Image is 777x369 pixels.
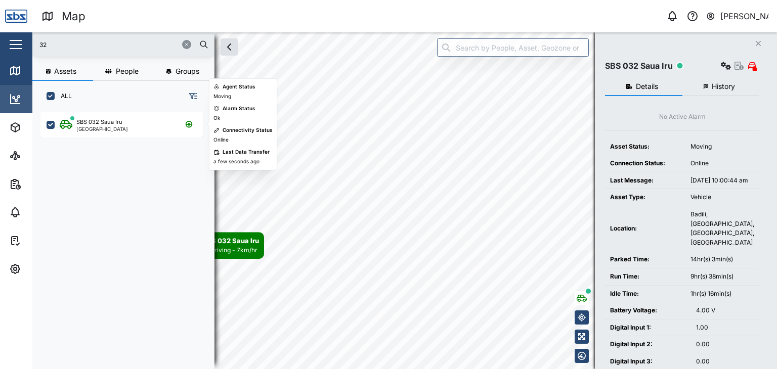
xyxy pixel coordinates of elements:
div: 14hr(s) 3min(s) [690,255,754,264]
div: Online [213,136,229,144]
div: 4.00 V [696,306,754,315]
div: Map [62,8,85,25]
div: grid [40,108,214,361]
div: Connectivity Status [223,126,273,134]
div: Agent Status [223,83,255,91]
div: Moving [690,142,754,152]
div: Settings [26,263,62,274]
div: Assets [26,122,58,133]
span: People [116,68,139,75]
canvas: Map [32,32,777,369]
div: Last Message: [610,176,680,186]
span: Groups [176,68,199,75]
div: Reports [26,178,61,190]
div: Digital Input 3: [610,357,686,366]
div: Last Data Transfer [223,148,270,156]
img: Main Logo [5,5,27,27]
div: SBS 032 Saua Iru [202,236,259,246]
div: a few seconds ago [213,158,260,166]
span: Assets [54,68,76,75]
div: Asset Type: [610,193,680,202]
div: Connection Status: [610,159,680,168]
div: [GEOGRAPHIC_DATA] [76,126,128,131]
div: 0.00 [696,357,754,366]
span: History [712,83,735,90]
span: Details [636,83,658,90]
div: Vehicle [690,193,754,202]
input: Search by People, Asset, Geozone or Place [437,38,589,57]
div: SBS 032 Saua Iru [76,118,122,126]
div: 1hr(s) 16min(s) [690,289,754,299]
div: Map marker [172,232,264,259]
div: SBS 032 Saua Iru [605,60,673,72]
div: Sites [26,150,51,161]
div: Dashboard [26,94,72,105]
div: Moving [213,93,231,101]
input: Search assets or drivers [38,37,208,52]
div: [PERSON_NAME] [720,10,769,23]
div: Location: [610,224,680,234]
div: No Active Alarm [659,112,706,122]
div: Map [26,65,49,76]
div: Badili, [GEOGRAPHIC_DATA], [GEOGRAPHIC_DATA], [GEOGRAPHIC_DATA] [690,210,754,247]
div: Digital Input 2: [610,340,686,349]
div: Parked Time: [610,255,680,264]
button: [PERSON_NAME] [706,9,769,23]
div: Idle Time: [610,289,680,299]
div: Online [690,159,754,168]
div: Battery Voltage: [610,306,686,315]
div: Driving - 7km/hr [210,246,257,255]
div: 0.00 [696,340,754,349]
div: [DATE] 10:00:44 am [690,176,754,186]
div: Run Time: [610,272,680,282]
div: Tasks [26,235,54,246]
div: Digital Input 1: [610,323,686,333]
label: ALL [55,92,72,100]
div: Alarms [26,207,58,218]
div: 9hr(s) 38min(s) [690,272,754,282]
div: 1.00 [696,323,754,333]
div: Alarm Status [223,105,255,113]
div: Ok [213,114,220,122]
div: Asset Status: [610,142,680,152]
